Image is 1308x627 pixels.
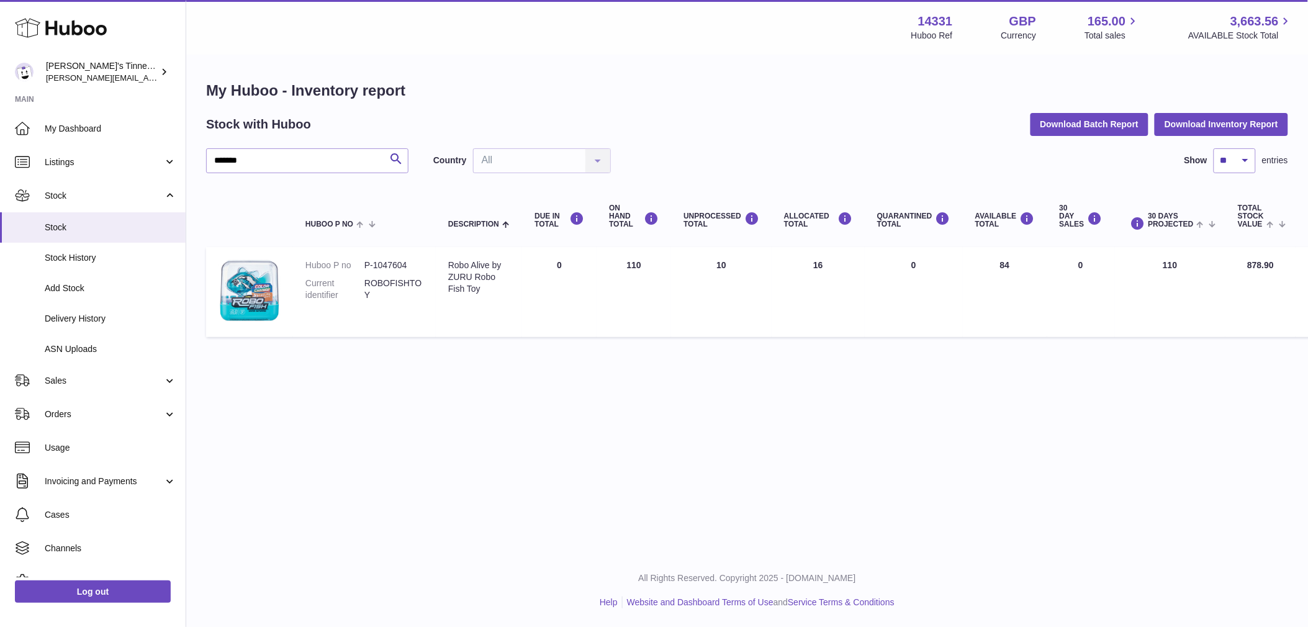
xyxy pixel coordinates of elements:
[877,212,950,228] div: QUARANTINED Total
[911,30,953,42] div: Huboo Ref
[963,247,1047,337] td: 84
[627,597,774,607] a: Website and Dashboard Terms of Use
[975,212,1035,228] div: AVAILABLE Total
[1001,30,1037,42] div: Currency
[45,313,176,325] span: Delivery History
[45,408,163,420] span: Orders
[671,247,772,337] td: 10
[1085,13,1140,42] a: 165.00 Total sales
[784,212,852,228] div: ALLOCATED Total
[45,543,176,554] span: Channels
[1188,30,1293,42] span: AVAILABLE Stock Total
[772,247,865,337] td: 16
[1047,247,1115,337] td: 0
[623,597,895,608] li: and
[45,222,176,233] span: Stock
[609,204,659,229] div: ON HAND Total
[1115,247,1226,337] td: 110
[1230,13,1279,30] span: 3,663.56
[45,123,176,135] span: My Dashboard
[534,212,584,228] div: DUE IN TOTAL
[305,220,353,228] span: Huboo P no
[364,259,423,271] dd: P-1047604
[600,597,618,607] a: Help
[45,442,176,454] span: Usage
[45,576,176,588] span: Settings
[45,343,176,355] span: ASN Uploads
[196,572,1298,584] p: All Rights Reserved. Copyright 2025 - [DOMAIN_NAME]
[45,190,163,202] span: Stock
[305,259,364,271] dt: Huboo P no
[46,73,315,83] span: [PERSON_NAME][EMAIL_ADDRESS][PERSON_NAME][DOMAIN_NAME]
[1238,204,1264,229] span: Total stock value
[448,259,510,295] div: Robo Alive by ZURU Robo Fish Toy
[597,247,671,337] td: 110
[45,156,163,168] span: Listings
[522,247,597,337] td: 0
[1085,30,1140,42] span: Total sales
[683,212,759,228] div: UNPROCESSED Total
[1184,155,1207,166] label: Show
[448,220,499,228] span: Description
[1031,113,1149,135] button: Download Batch Report
[46,60,158,84] div: [PERSON_NAME]'s Tinned Fish Ltd
[1088,13,1125,30] span: 165.00
[433,155,467,166] label: Country
[1188,13,1293,42] a: 3,663.56 AVAILABLE Stock Total
[364,277,423,301] dd: ROBOFISHTOY
[1009,13,1036,30] strong: GBP
[45,476,163,487] span: Invoicing and Payments
[1148,212,1194,228] span: 30 DAYS PROJECTED
[1262,155,1288,166] span: entries
[1247,260,1274,270] span: 878.90
[305,277,364,301] dt: Current identifier
[788,597,895,607] a: Service Terms & Conditions
[45,252,176,264] span: Stock History
[911,260,916,270] span: 0
[1060,204,1103,229] div: 30 DAY SALES
[206,116,311,133] h2: Stock with Huboo
[45,375,163,387] span: Sales
[45,509,176,521] span: Cases
[206,81,1288,101] h1: My Huboo - Inventory report
[1155,113,1288,135] button: Download Inventory Report
[918,13,953,30] strong: 14331
[15,63,34,81] img: peter.colbert@hubbo.com
[45,282,176,294] span: Add Stock
[219,259,281,322] img: product image
[15,580,171,603] a: Log out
